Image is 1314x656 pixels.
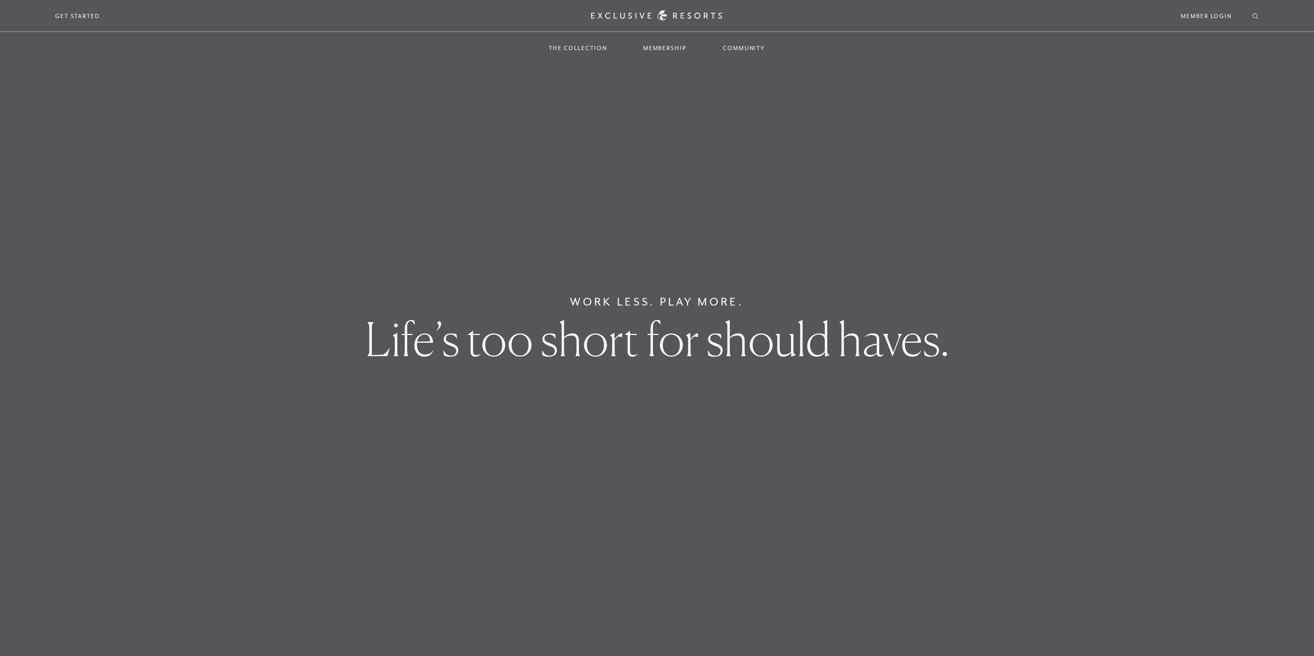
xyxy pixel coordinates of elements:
h1: Life’s too short for should haves. [365,316,949,362]
a: Community [713,33,775,63]
a: Member Login [1181,11,1232,21]
a: Membership [633,33,697,63]
h6: Work Less. Play More. [570,294,744,310]
a: Get Started [55,11,100,21]
a: The Collection [539,33,618,63]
